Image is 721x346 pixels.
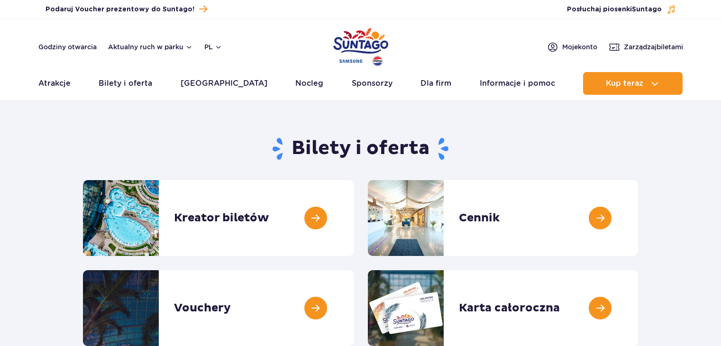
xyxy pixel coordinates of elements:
a: Bilety i oferta [99,72,152,95]
a: Godziny otwarcia [38,42,97,52]
a: Zarządzajbiletami [609,41,683,53]
span: Moje konto [562,42,597,52]
a: Nocleg [295,72,323,95]
button: pl [204,42,222,52]
a: Park of Poland [333,24,388,67]
a: [GEOGRAPHIC_DATA] [181,72,267,95]
span: Podaruj Voucher prezentowy do Suntago! [46,5,194,14]
span: Suntago [632,6,662,13]
button: Kup teraz [583,72,683,95]
a: Podaruj Voucher prezentowy do Suntago! [46,3,207,16]
a: Mojekonto [547,41,597,53]
h1: Bilety i oferta [83,137,638,161]
button: Posłuchaj piosenkiSuntago [567,5,676,14]
span: Kup teraz [606,79,643,88]
span: Posłuchaj piosenki [567,5,662,14]
a: Sponsorzy [352,72,392,95]
button: Aktualny ruch w parku [108,43,193,51]
a: Dla firm [420,72,451,95]
span: Zarządzaj biletami [624,42,683,52]
a: Informacje i pomoc [480,72,555,95]
a: Atrakcje [38,72,71,95]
